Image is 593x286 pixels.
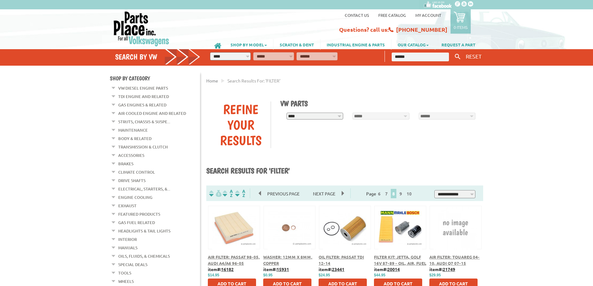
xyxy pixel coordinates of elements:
a: Previous Page [259,191,307,196]
a: TDI Engine and Related [118,92,169,101]
img: Sort by Headline [222,190,234,197]
div: Refine Your Results [211,101,271,148]
a: Oils, Fluids, & Chemicals [118,252,170,260]
b: item#: [374,266,400,272]
b: item#: [208,266,234,272]
a: 9 [398,191,404,196]
a: Drive Shafts [118,176,146,185]
img: Parts Place Inc! [113,11,170,47]
h4: Shop By Category [110,75,200,82]
span: $24.95 [319,273,330,277]
u: 16182 [221,266,234,272]
span: Previous Page [261,189,306,198]
u: 23441 [332,266,344,272]
a: Struts, Chassis & Suspe... [118,118,170,126]
u: 21749 [443,266,455,272]
span: Search results for: 'FILTER' [227,78,280,83]
a: 10 [405,191,413,196]
div: Page [350,188,429,198]
a: Gas Fuel Related [118,218,155,227]
span: RESET [466,53,482,59]
img: filterpricelow.svg [209,190,222,197]
b: item#: [429,266,455,272]
a: Tools [118,269,131,277]
u: 20014 [387,266,400,272]
a: Manuals [118,244,138,252]
a: INDUSTRIAL ENGINE & PARTS [320,39,391,50]
b: item#: [263,266,289,272]
a: Air Filter: Passat 98-05, Audi A4/A6 96-05 [208,254,260,266]
a: OUR CATALOG [391,39,435,50]
button: RESET [463,52,484,61]
a: My Account [415,12,441,18]
a: Accessories [118,151,144,159]
span: $14.95 [208,273,219,277]
p: 0 items [454,25,468,30]
a: 6 [376,191,382,196]
a: Gas Engines & Related [118,101,166,109]
a: Free Catalog [378,12,406,18]
a: Climate Control [118,168,155,176]
a: Body & Related [118,134,152,143]
a: 7 [384,191,389,196]
a: Interior [118,235,137,243]
a: Headlights & Tail Lights [118,227,170,235]
u: 15931 [277,266,289,272]
a: Next Page [307,191,342,196]
a: Air Filter: Touareg 04-10, Audi Q7 07-15 [429,254,480,266]
button: Keyword Search [453,52,462,62]
a: Home [206,78,218,83]
a: VW Diesel Engine Parts [118,84,168,92]
a: Exhaust [118,202,137,210]
a: Engine Cooling [118,193,152,201]
img: Sort by Sales Rank [234,190,246,197]
h1: VW Parts [280,99,479,108]
span: 8 [391,189,396,198]
a: Brakes [118,160,133,168]
span: Next Page [307,189,342,198]
span: $44.95 [374,273,385,277]
a: SCRATCH & DENT [273,39,320,50]
a: Contact us [345,12,369,18]
a: REQUEST A PART [435,39,482,50]
h1: Search results for 'FILTER' [206,166,483,176]
a: Wheels [118,277,134,285]
a: Special Deals [118,260,147,269]
b: item#: [319,266,344,272]
a: Washer: 12mm X 8mm, Copper [263,254,312,266]
a: Transmission & Clutch [118,143,168,151]
h4: Search by VW [115,52,200,61]
a: 0 items [451,9,471,34]
a: Oil Filter: Passat TDI 12-14 [319,254,364,266]
a: SHOP BY MODEL [224,39,273,50]
span: $29.95 [429,273,441,277]
a: Maintenance [118,126,148,134]
a: Air Cooled Engine and Related [118,109,186,117]
span: $0.95 [263,273,273,277]
a: Electrical, Starters, &... [118,185,170,193]
a: Featured Products [118,210,160,218]
a: Filter Kit: Jetta, Golf 16V 87-89 - Oil, Air, Fuel [374,254,426,266]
